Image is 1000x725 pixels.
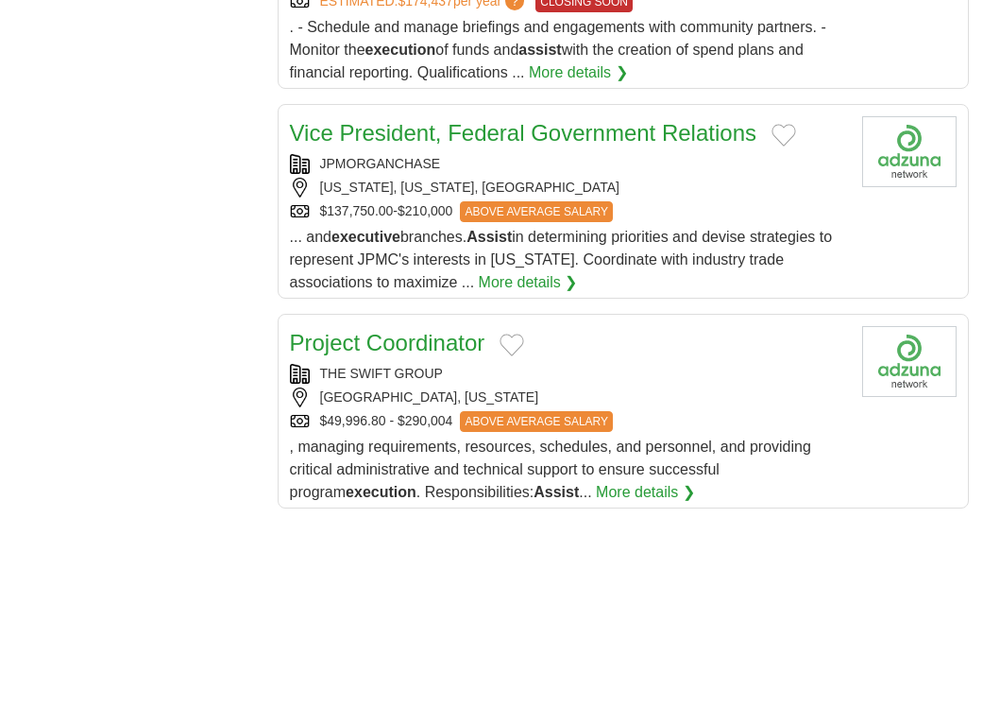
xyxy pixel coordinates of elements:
a: More details ❯ [529,61,628,84]
div: [GEOGRAPHIC_DATA], [US_STATE] [290,388,847,407]
a: Vice President, Federal Government Relations [290,120,756,146]
div: $137,750.00-$210,000 [290,201,847,222]
button: Add to favorite jobs [500,334,524,356]
span: , managing requirements, resources, schedules, and personnel, and providing critical administrati... [290,439,811,500]
img: Company logo [862,116,957,187]
strong: execution [346,484,416,500]
div: THE SWIFT GROUP [290,364,847,384]
div: $49,996.80 - $290,004 [290,411,847,432]
span: ABOVE AVERAGE SALARY [460,411,613,432]
span: ABOVE AVERAGE SALARY [460,201,613,222]
div: JPMORGANCHASE [290,154,847,174]
span: ... and branches. in determining priorities and devise strategies to represent JPMC's interests i... [290,229,833,290]
strong: assist [518,42,561,58]
a: Project Coordinator [290,330,485,355]
a: More details ❯ [596,481,695,504]
strong: Assist [534,484,579,500]
img: Company logo [862,326,957,397]
strong: Assist [466,229,512,245]
strong: executive [331,229,400,245]
div: [US_STATE], [US_STATE], [GEOGRAPHIC_DATA] [290,178,847,198]
button: Add to favorite jobs [771,124,796,147]
a: More details ❯ [479,271,578,294]
strong: execution [365,42,436,58]
span: . - Schedule and manage briefings and engagements with community partners. - Monitor the of funds... [290,19,826,80]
